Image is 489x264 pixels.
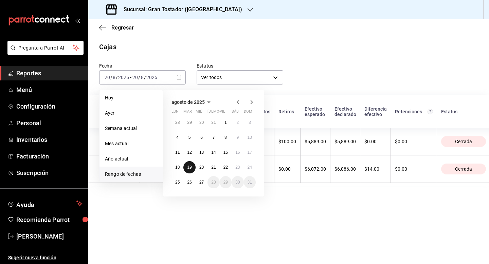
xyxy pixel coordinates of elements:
abbr: 8 de agosto de 2025 [224,135,227,140]
button: 18 de agosto de 2025 [171,161,183,173]
input: -- [132,75,138,80]
button: 30 de agosto de 2025 [232,176,243,188]
abbr: 7 de agosto de 2025 [213,135,215,140]
abbr: 1 de agosto de 2025 [224,120,227,125]
button: 31 de agosto de 2025 [244,176,256,188]
input: ---- [118,75,129,80]
abbr: 14 de agosto de 2025 [211,150,216,155]
svg: Total de retenciones de propinas registradas [428,109,433,114]
button: 19 de agosto de 2025 [183,161,195,173]
button: 17 de agosto de 2025 [244,146,256,158]
button: 24 de agosto de 2025 [244,161,256,173]
div: Efectivo declarado [334,106,356,117]
abbr: 5 de agosto de 2025 [188,135,191,140]
abbr: miércoles [196,109,202,116]
abbr: 21 de agosto de 2025 [211,165,216,170]
div: $6,072.00 [305,166,326,172]
div: $100.00 [278,139,296,144]
button: 16 de agosto de 2025 [232,146,243,158]
abbr: 29 de julio de 2025 [187,120,192,125]
span: - [130,75,131,80]
button: 4 de agosto de 2025 [171,131,183,144]
div: $0.00 [278,166,296,172]
button: 13 de agosto de 2025 [196,146,207,158]
span: Suscripción [16,168,83,177]
span: Reportes [16,69,83,78]
button: 23 de agosto de 2025 [232,161,243,173]
abbr: 13 de agosto de 2025 [199,150,204,155]
span: Cerrada [452,139,475,144]
abbr: 10 de agosto de 2025 [248,135,252,140]
button: 30 de julio de 2025 [196,116,207,129]
button: Regresar [99,24,134,31]
span: Personal [16,118,83,128]
span: Configuración [16,102,83,111]
abbr: 3 de agosto de 2025 [249,120,251,125]
abbr: 27 de agosto de 2025 [199,180,204,185]
span: Hoy [105,94,158,101]
div: $0.00 [395,166,433,172]
span: Rango de fechas [105,171,158,178]
abbr: 23 de agosto de 2025 [235,165,240,170]
abbr: 16 de agosto de 2025 [235,150,240,155]
button: 27 de agosto de 2025 [196,176,207,188]
abbr: 11 de agosto de 2025 [175,150,180,155]
button: open_drawer_menu [75,18,80,23]
abbr: 4 de agosto de 2025 [176,135,179,140]
button: 28 de julio de 2025 [171,116,183,129]
div: Retenciones [395,109,433,114]
abbr: lunes [171,109,179,116]
abbr: 6 de agosto de 2025 [200,135,203,140]
abbr: 19 de agosto de 2025 [187,165,192,170]
button: 25 de agosto de 2025 [171,176,183,188]
span: Ayuda [16,200,74,208]
label: Fecha [99,63,186,68]
abbr: 31 de julio de 2025 [211,120,216,125]
button: agosto de 2025 [171,98,213,106]
input: -- [112,75,116,80]
div: $0.00 [395,139,433,144]
div: $14.00 [364,166,386,172]
div: Efectivo esperado [305,106,326,117]
abbr: 28 de agosto de 2025 [211,180,216,185]
button: 8 de agosto de 2025 [220,131,232,144]
span: Semana actual [105,125,158,132]
span: / [110,75,112,80]
span: Menú [16,85,83,94]
h3: Sucursal: Gran Tostador ([GEOGRAPHIC_DATA]) [118,5,242,14]
button: 14 de agosto de 2025 [207,146,219,158]
abbr: 2 de agosto de 2025 [236,120,239,125]
button: 1 de agosto de 2025 [220,116,232,129]
button: 22 de agosto de 2025 [220,161,232,173]
abbr: 24 de agosto de 2025 [248,165,252,170]
abbr: 20 de agosto de 2025 [199,165,204,170]
button: 7 de agosto de 2025 [207,131,219,144]
button: 20 de agosto de 2025 [196,161,207,173]
span: Inventarios [16,135,83,144]
div: Ver todos [197,70,283,84]
div: $0.00 [364,139,386,144]
span: Recomienda Parrot [16,215,83,224]
abbr: 28 de julio de 2025 [175,120,180,125]
div: Estatus [441,109,486,114]
abbr: martes [183,109,192,116]
span: Mes actual [105,140,158,147]
abbr: jueves [207,109,248,116]
abbr: 31 de agosto de 2025 [248,180,252,185]
button: 28 de agosto de 2025 [207,176,219,188]
div: $5,889.00 [334,139,356,144]
abbr: viernes [220,109,225,116]
div: Diferencia efectivo [364,106,387,117]
span: Facturación [16,152,83,161]
button: 11 de agosto de 2025 [171,146,183,158]
input: ---- [146,75,158,80]
span: Año actual [105,155,158,163]
span: Sugerir nueva función [8,254,83,261]
abbr: domingo [244,109,252,116]
button: 5 de agosto de 2025 [183,131,195,144]
span: [PERSON_NAME] [16,232,83,241]
button: 15 de agosto de 2025 [220,146,232,158]
span: / [138,75,140,80]
input: -- [104,75,110,80]
button: 10 de agosto de 2025 [244,131,256,144]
